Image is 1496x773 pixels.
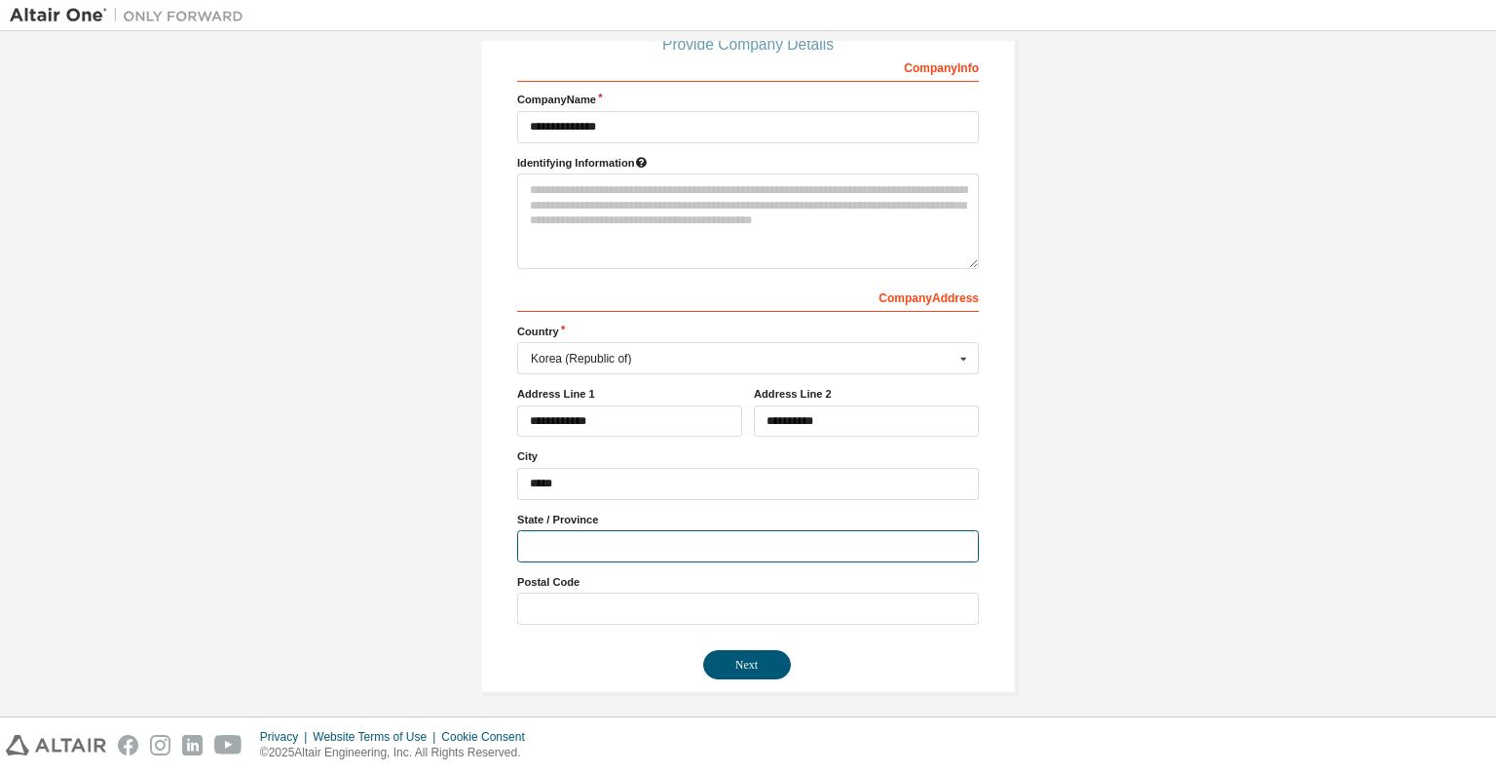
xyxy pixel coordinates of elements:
div: Company Info [517,51,979,82]
div: Provide Company Details [517,39,979,51]
label: Postal Code [517,574,979,590]
img: linkedin.svg [182,735,203,755]
label: Company Name [517,92,979,107]
label: Address Line 1 [517,386,742,402]
img: facebook.svg [118,735,138,755]
img: youtube.svg [214,735,243,755]
label: Address Line 2 [754,386,979,402]
div: Privacy [260,729,313,745]
button: Next [703,650,791,679]
div: Cookie Consent [441,729,536,745]
label: City [517,448,979,464]
label: Country [517,324,979,339]
label: State / Province [517,512,979,527]
label: Please provide any information that will help our support team identify your company. Email and n... [517,155,979,171]
div: Company Address [517,281,979,312]
img: altair_logo.svg [6,735,106,755]
img: instagram.svg [150,735,170,755]
div: Korea (Republic of) [531,353,954,365]
p: © 2025 Altair Engineering, Inc. All Rights Reserved. [260,745,537,761]
img: Altair One [10,6,253,25]
div: Website Terms of Use [313,729,441,745]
